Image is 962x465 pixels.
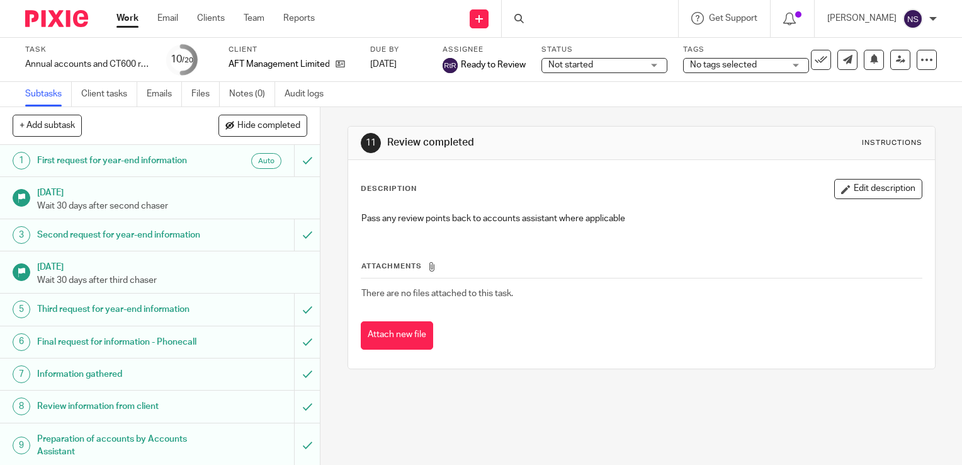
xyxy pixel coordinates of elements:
[361,212,922,225] p: Pass any review points back to accounts assistant where applicable
[361,289,513,298] span: There are no files attached to this task.
[37,333,200,352] h1: Final request for information - Phonecall
[251,153,281,169] div: Auto
[541,45,667,55] label: Status
[443,45,526,55] label: Assignee
[81,82,137,106] a: Client tasks
[37,151,200,170] h1: First request for year-end information
[370,45,427,55] label: Due by
[37,397,200,416] h1: Review information from client
[361,321,433,350] button: Attach new file
[229,45,354,55] label: Client
[244,12,264,25] a: Team
[13,398,30,415] div: 8
[903,9,923,29] img: svg%3E
[13,365,30,383] div: 7
[361,184,417,194] p: Description
[13,437,30,454] div: 9
[37,430,200,462] h1: Preparation of accounts by Accounts Assistant
[387,136,668,149] h1: Review completed
[37,183,308,199] h1: [DATE]
[171,52,193,67] div: 10
[361,133,381,153] div: 11
[827,12,897,25] p: [PERSON_NAME]
[548,60,593,69] span: Not started
[229,58,329,71] p: AFT Management Limited
[283,12,315,25] a: Reports
[13,301,30,318] div: 5
[37,226,200,244] h1: Second request for year-end information
[13,115,82,136] button: + Add subtask
[229,82,275,106] a: Notes (0)
[361,263,422,270] span: Attachments
[443,58,458,73] img: svg%3E
[25,10,88,27] img: Pixie
[862,138,922,148] div: Instructions
[37,300,200,319] h1: Third request for year-end information
[182,57,193,64] small: /20
[147,82,182,106] a: Emails
[237,121,300,131] span: Hide completed
[690,60,757,69] span: No tags selected
[37,365,200,384] h1: Information gathered
[37,200,308,212] p: Wait 30 days after second chaser
[683,45,809,55] label: Tags
[191,82,220,106] a: Files
[197,12,225,25] a: Clients
[13,226,30,244] div: 3
[13,333,30,351] div: 6
[25,82,72,106] a: Subtasks
[37,274,308,287] p: Wait 30 days after third chaser
[157,12,178,25] a: Email
[709,14,757,23] span: Get Support
[116,12,139,25] a: Work
[461,59,526,71] span: Ready to Review
[25,45,151,55] label: Task
[834,179,922,199] button: Edit description
[13,152,30,169] div: 1
[370,60,397,69] span: [DATE]
[285,82,333,106] a: Audit logs
[218,115,307,136] button: Hide completed
[25,58,151,71] div: Annual accounts and CT600 return - NON BOOKKEEPING CLIENTS
[37,258,308,273] h1: [DATE]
